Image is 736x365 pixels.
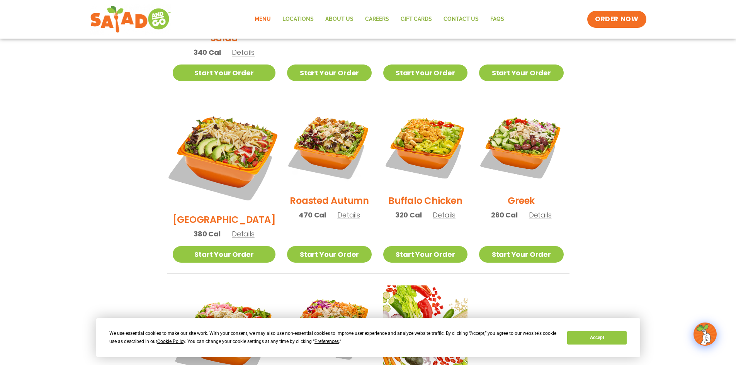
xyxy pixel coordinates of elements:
[249,10,510,28] nav: Menu
[163,95,284,216] img: Product photo for BBQ Ranch Salad
[567,331,627,345] button: Accept
[287,246,371,263] a: Start Your Order
[173,246,276,263] a: Start Your Order
[587,11,646,28] a: ORDER NOW
[383,104,467,188] img: Product photo for Buffalo Chicken Salad
[433,210,456,220] span: Details
[388,194,462,207] h2: Buffalo Chicken
[595,15,638,24] span: ORDER NOW
[383,65,467,81] a: Start Your Order
[314,339,339,344] span: Preferences
[484,10,510,28] a: FAQs
[287,65,371,81] a: Start Your Order
[173,65,276,81] a: Start Your Order
[479,104,563,188] img: Product photo for Greek Salad
[479,65,563,81] a: Start Your Order
[320,10,359,28] a: About Us
[277,10,320,28] a: Locations
[694,323,716,345] img: wpChatIcon
[249,10,277,28] a: Menu
[290,194,369,207] h2: Roasted Autumn
[359,10,395,28] a: Careers
[508,194,535,207] h2: Greek
[395,10,438,28] a: GIFT CARDS
[479,246,563,263] a: Start Your Order
[491,210,518,220] span: 260 Cal
[90,4,172,35] img: new-SAG-logo-768×292
[438,10,484,28] a: Contact Us
[383,246,467,263] a: Start Your Order
[232,48,255,57] span: Details
[96,318,640,357] div: Cookie Consent Prompt
[194,229,221,239] span: 380 Cal
[232,229,255,239] span: Details
[299,210,326,220] span: 470 Cal
[287,104,371,188] img: Product photo for Roasted Autumn Salad
[337,210,360,220] span: Details
[395,210,422,220] span: 320 Cal
[529,210,552,220] span: Details
[194,47,221,58] span: 340 Cal
[173,213,276,226] h2: [GEOGRAPHIC_DATA]
[109,329,558,346] div: We use essential cookies to make our site work. With your consent, we may also use non-essential ...
[157,339,185,344] span: Cookie Policy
